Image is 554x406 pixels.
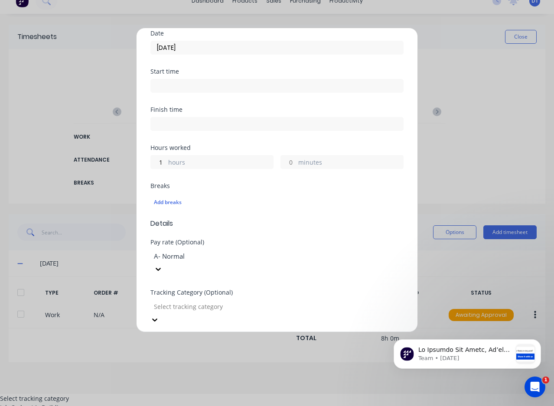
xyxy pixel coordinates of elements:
[150,107,404,113] div: Finish time
[542,377,549,383] span: 1
[168,158,273,169] label: hours
[150,289,404,296] div: Tracking Category (Optional)
[151,156,166,169] input: 0
[38,32,131,40] p: Message from Team, sent 1w ago
[150,218,404,229] span: Details
[150,145,404,151] div: Hours worked
[298,158,403,169] label: minutes
[150,68,404,75] div: Start time
[150,30,404,36] div: Date
[154,197,400,208] div: Add breaks
[381,322,554,383] iframe: Intercom notifications message
[281,156,296,169] input: 0
[150,239,404,245] div: Pay rate (Optional)
[150,183,404,189] div: Breaks
[525,377,545,397] iframe: Intercom live chat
